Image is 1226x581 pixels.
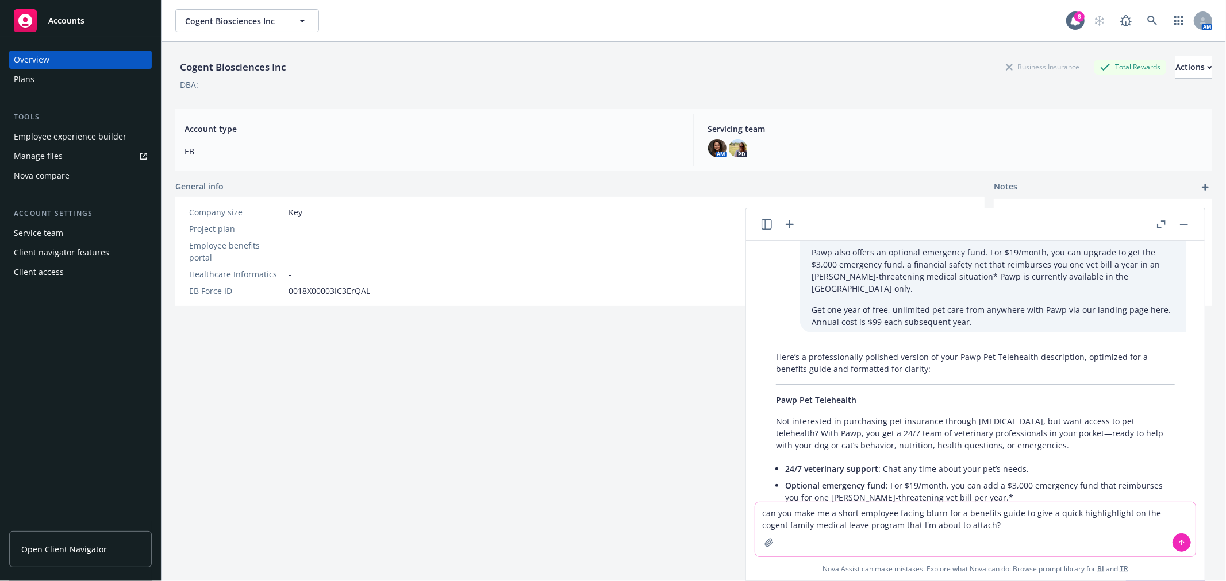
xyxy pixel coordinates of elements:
a: Report a Bug [1114,9,1137,32]
button: Cogent Biosciences Inc [175,9,319,32]
div: Client access [14,263,64,281]
div: Actions [1175,56,1212,78]
a: Manage files [9,147,152,165]
span: Servicing team [708,123,1204,135]
span: Accounts [48,16,84,25]
a: Search [1141,9,1164,32]
img: photo [708,139,727,157]
div: Project plan [189,223,284,235]
span: General info [175,180,224,192]
span: Open Client Navigator [21,543,107,555]
p: Pawp also offers an optional emergency fund. For $19/month, you can upgrade to get the $3,000 eme... [812,246,1175,295]
a: Start snowing [1088,9,1111,32]
div: DBA: - [180,79,201,91]
div: Employee experience builder [14,127,126,146]
span: Pawp Pet Telehealth [776,394,856,405]
div: Healthcare Informatics [189,268,284,280]
span: 0018X00003IC3ErQAL [289,285,370,297]
div: Nova compare [14,166,70,185]
div: Plans [14,70,34,88]
div: Manage files [14,147,63,165]
span: Key [289,206,302,218]
textarea: can you make me a short employee facing blurn for a benefits guide to give a quick highlighlight ... [755,502,1196,556]
a: Client access [9,263,152,281]
span: - [289,246,291,258]
span: Account type [185,123,680,135]
div: Employee benefits portal [189,239,284,264]
a: Nova compare [9,166,152,185]
a: Plans [9,70,152,88]
img: photo [729,139,747,157]
div: Service team [14,224,63,242]
div: Business Insurance [1000,60,1085,74]
div: Overview [14,51,49,69]
div: Account settings [9,208,152,219]
a: Service team [9,224,152,242]
span: EB [185,145,680,157]
div: Company size [189,206,284,218]
p: Not interested in purchasing pet insurance through [MEDICAL_DATA], but want access to pet telehea... [776,415,1175,451]
div: Total Rewards [1094,60,1166,74]
div: Client navigator features [14,243,109,262]
p: Get one year of free, unlimited pet care from anywhere with Pawp via our landing page here. Annua... [812,304,1175,328]
a: Employee experience builder [9,127,152,146]
a: Accounts [9,5,152,37]
a: TR [1120,564,1128,574]
button: Actions [1175,56,1212,79]
span: Notes [994,180,1017,194]
div: Tools [9,111,152,123]
div: 6 [1074,11,1085,22]
a: Switch app [1167,9,1190,32]
span: Cogent Biosciences Inc [185,15,285,27]
li: : For $19/month, you can add a $3,000 emergency fund that reimburses you for one [PERSON_NAME]-th... [785,477,1175,506]
span: Optional emergency fund [785,480,886,491]
span: Nova Assist can make mistakes. Explore what Nova can do: Browse prompt library for and [751,557,1200,580]
a: Overview [9,51,152,69]
span: 24/7 veterinary support [785,463,878,474]
a: BI [1097,564,1104,574]
p: Here’s a professionally polished version of your Pawp Pet Telehealth description, optimized for a... [776,351,1175,375]
a: add [1198,180,1212,194]
div: Cogent Biosciences Inc [175,60,290,75]
li: : Chat any time about your pet’s needs. [785,460,1175,477]
span: - [289,223,291,235]
div: EB Force ID [189,285,284,297]
span: - [289,268,291,280]
a: Client navigator features [9,243,152,262]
